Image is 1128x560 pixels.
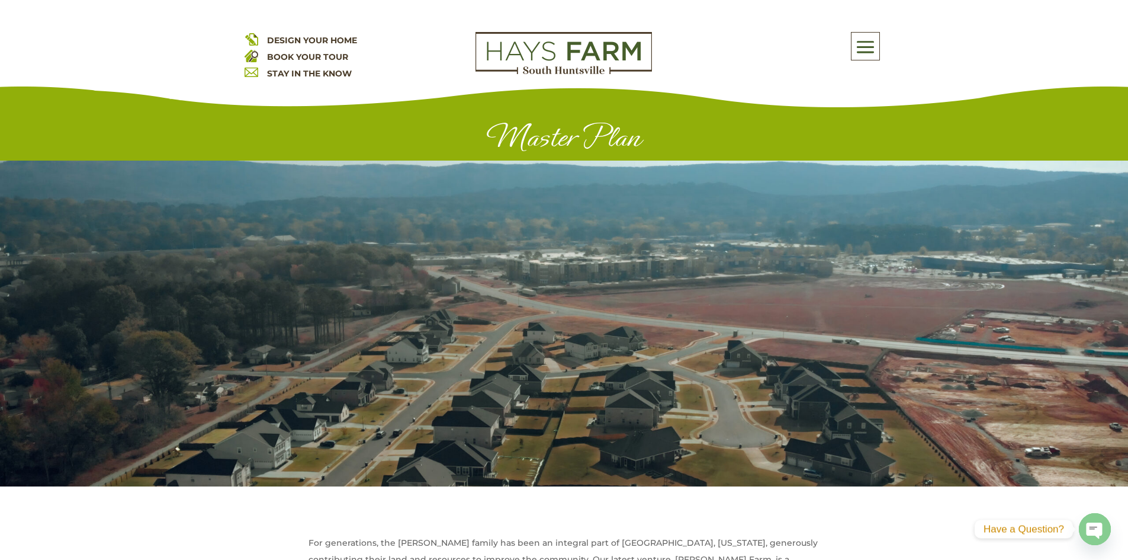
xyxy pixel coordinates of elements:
h1: Master Plan [245,120,884,161]
a: BOOK YOUR TOUR [267,52,348,62]
img: Logo [475,32,652,75]
a: hays farm homes huntsville development [475,66,652,77]
a: STAY IN THE KNOW [267,68,352,79]
img: book your home tour [245,49,258,62]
